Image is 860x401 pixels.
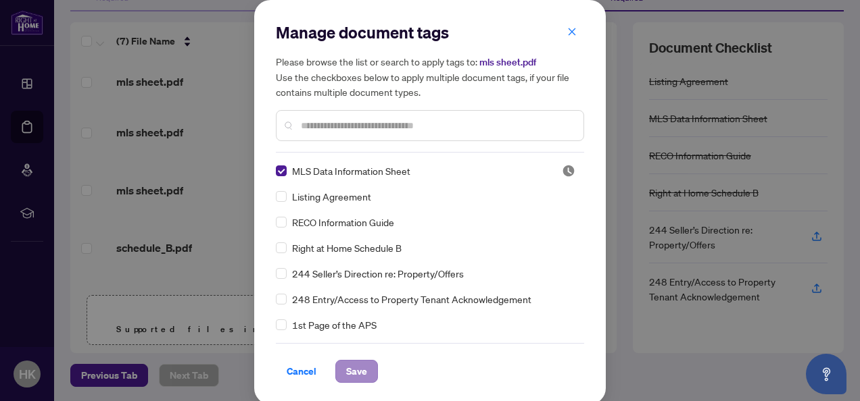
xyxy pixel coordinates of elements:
span: mls sheet.pdf [479,56,536,68]
button: Open asap [806,354,846,394]
span: Cancel [287,360,316,382]
button: Save [335,360,378,383]
span: RECO Information Guide [292,215,394,230]
span: close [567,27,577,36]
img: status [562,164,575,178]
span: Listing Agreement [292,189,371,204]
button: Cancel [276,360,327,383]
span: 248 Entry/Access to Property Tenant Acknowledgement [292,292,531,306]
span: MLS Data Information Sheet [292,163,410,178]
span: Right at Home Schedule B [292,240,402,255]
span: Save [346,360,367,382]
span: Pending Review [562,164,575,178]
span: 244 Seller’s Direction re: Property/Offers [292,266,464,281]
h2: Manage document tags [276,22,584,43]
h5: Please browse the list or search to apply tags to: Use the checkboxes below to apply multiple doc... [276,54,584,99]
span: 1st Page of the APS [292,317,377,332]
